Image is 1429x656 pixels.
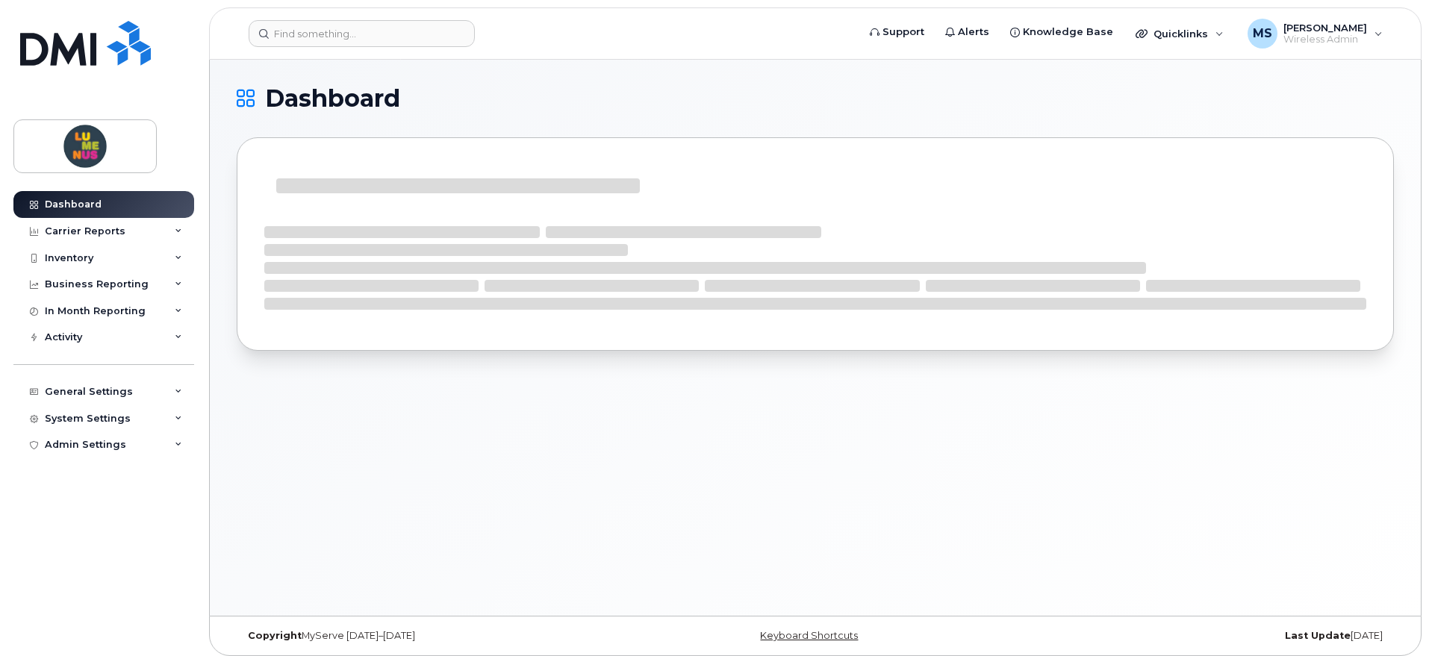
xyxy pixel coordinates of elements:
div: [DATE] [1008,630,1394,642]
strong: Last Update [1285,630,1351,641]
span: Dashboard [265,87,400,110]
div: MyServe [DATE]–[DATE] [237,630,623,642]
strong: Copyright [248,630,302,641]
a: Keyboard Shortcuts [760,630,858,641]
